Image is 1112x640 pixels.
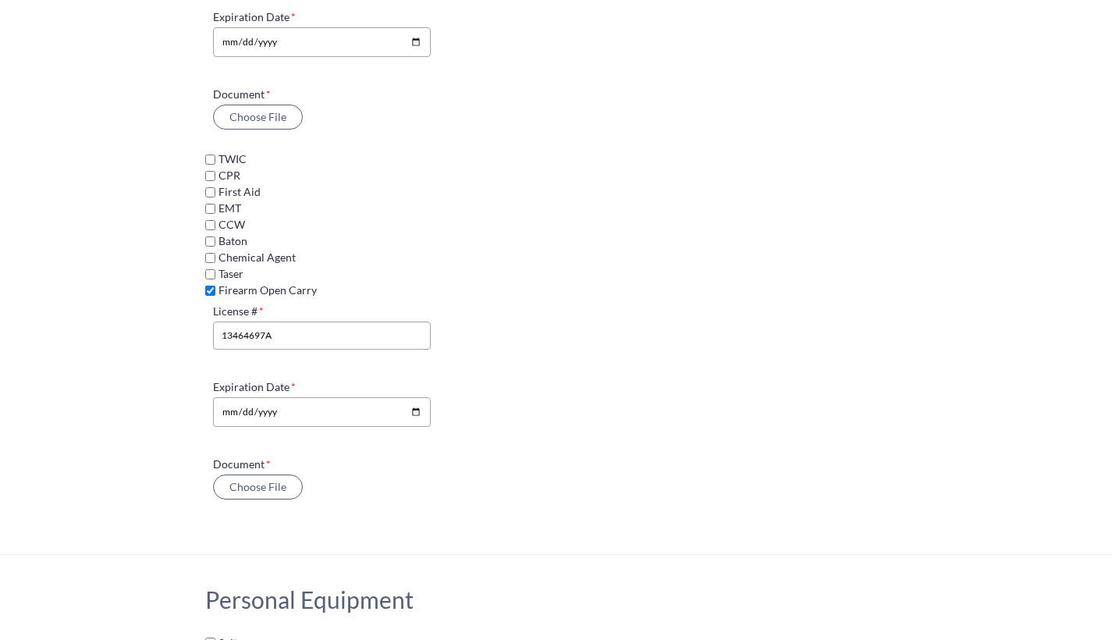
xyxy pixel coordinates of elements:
[213,88,271,101] span: Document
[218,185,261,198] span: First Aid
[218,283,317,297] span: Firearm Open Carry
[213,381,296,393] span: Expiration Date
[205,204,215,214] input: EMT
[218,267,243,280] span: Taser
[205,586,414,613] h2: Personal Equipment
[218,152,247,165] span: TWIC
[205,220,215,230] input: CCW
[213,397,432,427] input: Expiration Date
[205,236,215,247] input: Baton
[213,475,303,500] button: Document
[213,305,264,318] span: License #
[218,251,296,264] span: Chemical Agent
[218,169,240,182] span: CPR
[213,105,303,130] button: Document
[205,253,215,263] input: Chemical Agent
[218,201,241,215] span: EMT
[205,187,215,197] input: First Aid
[205,155,215,165] input: TWIC
[213,458,271,471] span: Document
[213,322,432,350] input: License #
[205,286,215,296] input: Firearm Open Carry
[205,171,215,181] input: CPR
[213,11,296,23] span: Expiration Date
[218,234,247,247] span: Baton
[213,27,432,57] input: Expiration Date
[218,218,245,231] span: CCW
[205,269,215,279] input: Taser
